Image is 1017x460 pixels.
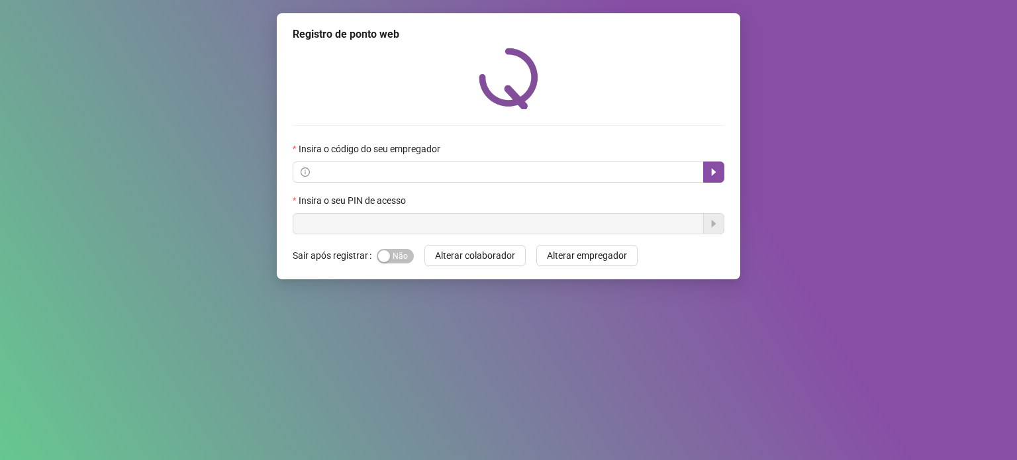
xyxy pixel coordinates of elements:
button: Alterar empregador [536,245,638,266]
span: caret-right [708,167,719,177]
div: Registro de ponto web [293,26,724,42]
button: Alterar colaborador [424,245,526,266]
label: Insira o código do seu empregador [293,142,449,156]
span: Alterar empregador [547,248,627,263]
img: QRPoint [479,48,538,109]
span: Alterar colaborador [435,248,515,263]
span: info-circle [301,167,310,177]
label: Sair após registrar [293,245,377,266]
label: Insira o seu PIN de acesso [293,193,414,208]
